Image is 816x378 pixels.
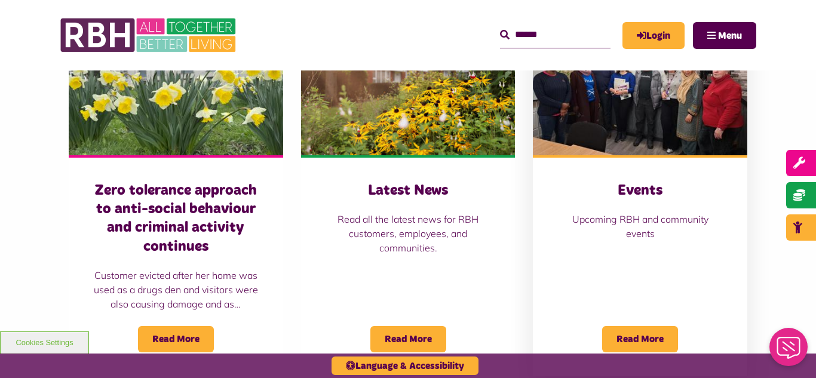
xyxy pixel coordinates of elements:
[718,31,742,41] span: Menu
[60,12,239,59] img: RBH
[332,357,478,375] button: Language & Accessibility
[93,268,259,311] p: Customer evicted after her home was used as a drugs den and visitors were also causing damage and...
[301,21,516,376] a: Latest News Read all the latest news for RBH customers, employees, and communities. Read More
[557,212,723,241] p: Upcoming RBH and community events
[138,326,214,352] span: Read More
[325,182,492,200] h3: Latest News
[93,182,259,256] h3: Zero tolerance approach to anti-social behaviour and criminal activity continues
[301,21,516,155] img: SAZ MEDIA RBH HOUSING4
[69,21,283,155] img: Freehold
[622,22,685,49] a: MyRBH
[533,21,747,376] a: Events Upcoming RBH and community events Read More
[500,22,611,48] input: Search
[370,326,446,352] span: Read More
[533,21,747,155] img: Group photo of customers and colleagues at Spotland Community Centre
[602,326,678,352] span: Read More
[69,21,283,376] a: Zero tolerance approach to anti-social behaviour and criminal activity continues Customer evicted...
[693,22,756,49] button: Navigation
[557,182,723,200] h3: Events
[762,324,816,378] iframe: Netcall Web Assistant for live chat
[325,212,492,255] p: Read all the latest news for RBH customers, employees, and communities.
